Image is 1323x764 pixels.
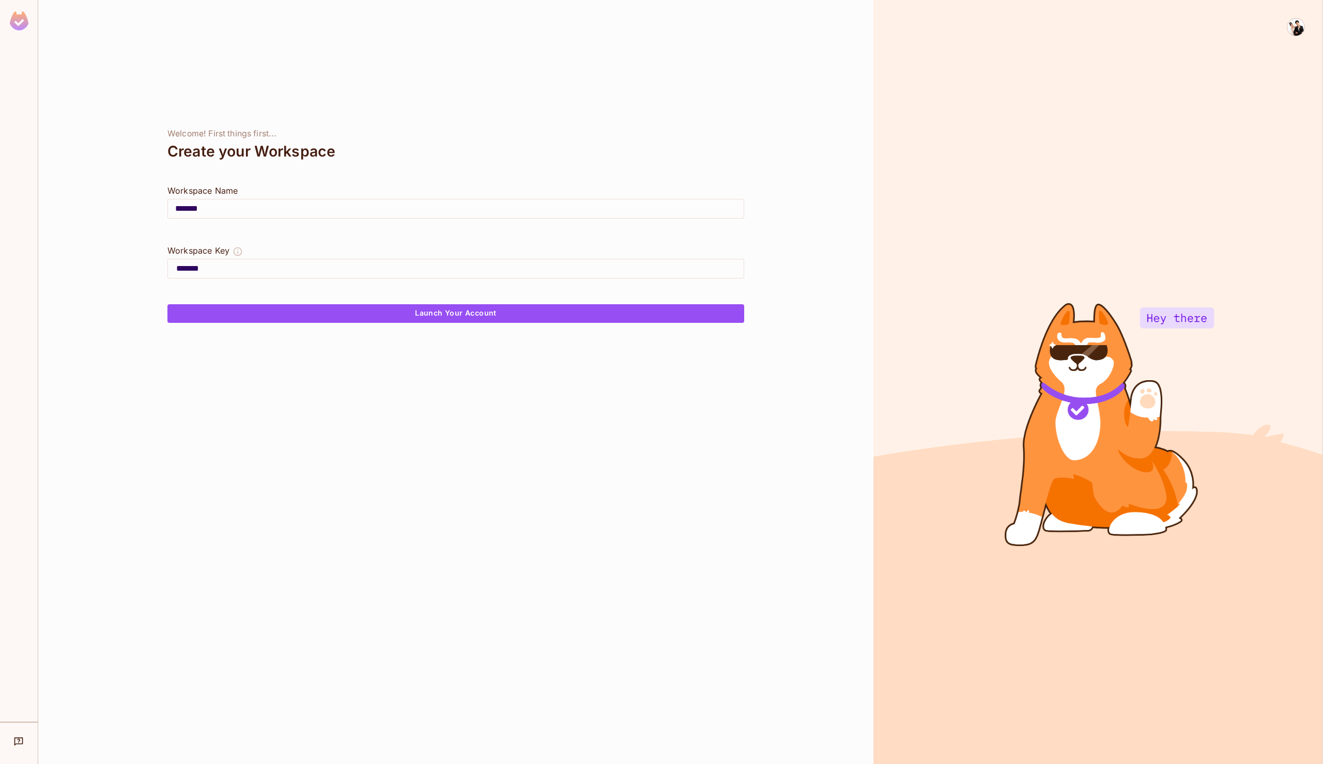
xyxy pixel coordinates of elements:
[167,139,744,164] div: Create your Workspace
[167,129,744,139] div: Welcome! First things first...
[233,244,243,259] button: The Workspace Key is unique, and serves as the identifier of your workspace.
[10,11,28,30] img: SReyMgAAAABJRU5ErkJggg==
[1287,19,1304,36] img: Bin Zhang
[167,304,744,323] button: Launch Your Account
[167,244,229,257] div: Workspace Key
[7,731,30,752] div: Help & Updates
[167,184,744,197] div: Workspace Name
